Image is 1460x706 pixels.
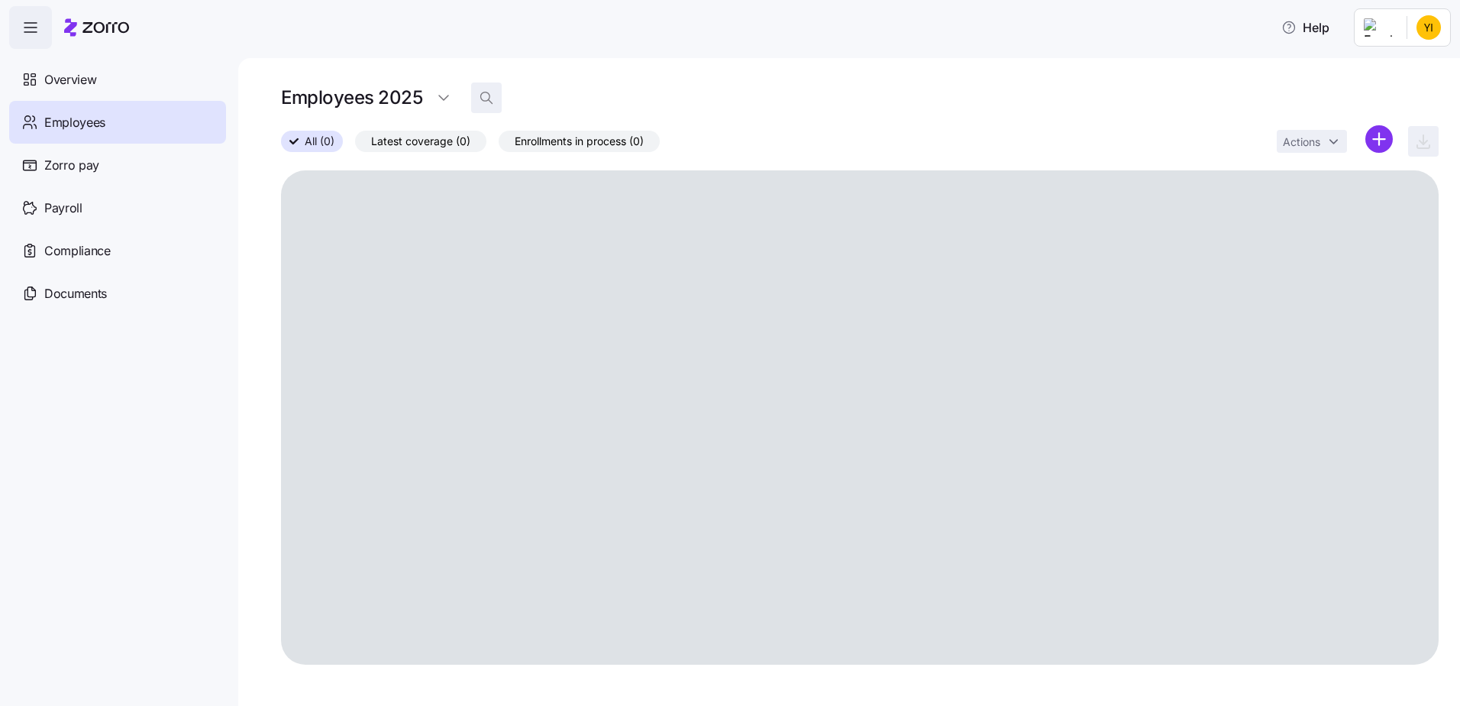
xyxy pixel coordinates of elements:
a: Documents [9,272,226,315]
span: Zorro pay [44,156,99,175]
img: 58bf486cf3c66a19402657e6b7d52db7 [1416,15,1441,40]
a: Overview [9,58,226,101]
svg: add icon [1365,125,1393,153]
span: Enrollments in process (0) [515,131,644,151]
img: Employer logo [1364,18,1394,37]
a: Payroll [9,186,226,229]
span: Overview [44,70,96,89]
span: Employees [44,113,105,132]
span: Latest coverage (0) [371,131,470,151]
a: Employees [9,101,226,144]
span: Help [1281,18,1329,37]
button: Help [1269,12,1342,43]
a: Zorro pay [9,144,226,186]
button: Actions [1277,130,1347,153]
span: Documents [44,284,107,303]
span: Actions [1283,137,1320,147]
h1: Employees 2025 [281,86,422,109]
span: Payroll [44,199,82,218]
span: Compliance [44,241,111,261]
span: All (0) [305,131,334,151]
a: Compliance [9,229,226,272]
